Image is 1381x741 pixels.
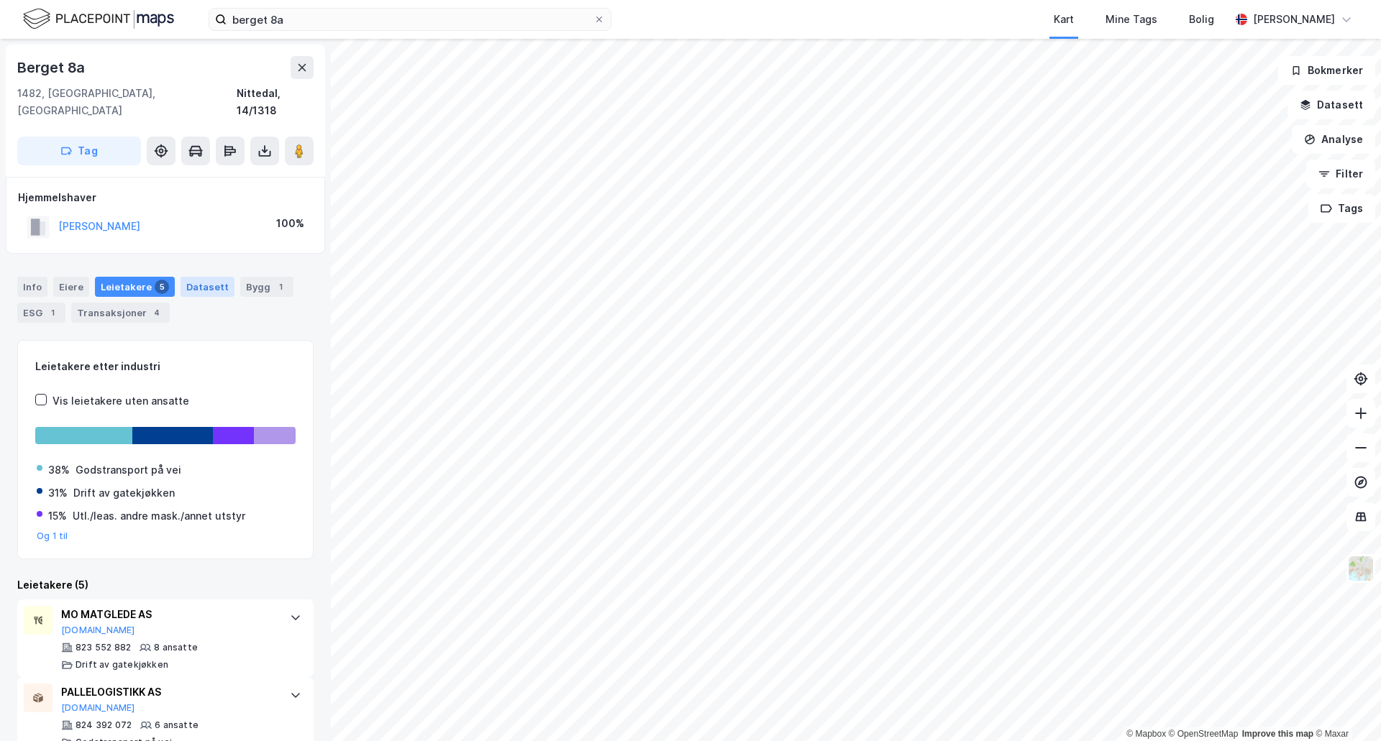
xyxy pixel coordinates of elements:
[17,576,314,594] div: Leietakere (5)
[53,392,189,410] div: Vis leietakere uten ansatte
[1309,672,1381,741] iframe: Chat Widget
[237,85,314,119] div: Nittedal, 14/1318
[35,358,296,375] div: Leietakere etter industri
[1242,729,1313,739] a: Improve this map
[1278,56,1375,85] button: Bokmerker
[53,277,89,297] div: Eiere
[227,9,593,30] input: Søk på adresse, matrikkel, gårdeiere, leietakere eller personer
[1106,11,1157,28] div: Mine Tags
[1189,11,1214,28] div: Bolig
[17,137,141,165] button: Tag
[45,305,60,320] div: 1
[76,659,168,671] div: Drift av gatekjøkken
[1347,555,1375,582] img: Z
[76,642,131,653] div: 823 552 882
[240,277,293,297] div: Bygg
[1306,160,1375,188] button: Filter
[1126,729,1166,739] a: Mapbox
[48,507,67,525] div: 15%
[61,702,135,714] button: [DOMAIN_NAME]
[61,606,275,623] div: MO MATGLEDE AS
[71,303,170,323] div: Transaksjoner
[276,215,304,232] div: 100%
[273,280,288,294] div: 1
[1292,125,1375,154] button: Analyse
[61,684,275,701] div: PALLELOGISTIKK AS
[37,530,68,542] button: Og 1 til
[23,6,174,32] img: logo.f888ab2527a4732fd821a326f86c7f29.svg
[73,507,245,525] div: Utl./leas. andre mask./annet utstyr
[48,484,68,502] div: 31%
[1054,11,1074,28] div: Kart
[155,280,169,294] div: 5
[1287,91,1375,119] button: Datasett
[150,305,164,320] div: 4
[95,277,175,297] div: Leietakere
[48,461,70,479] div: 38%
[18,189,313,206] div: Hjemmelshaver
[76,719,132,731] div: 824 392 072
[154,642,198,653] div: 8 ansatte
[17,277,47,297] div: Info
[155,719,199,731] div: 6 ansatte
[1308,194,1375,223] button: Tags
[181,277,234,297] div: Datasett
[17,85,237,119] div: 1482, [GEOGRAPHIC_DATA], [GEOGRAPHIC_DATA]
[17,56,88,79] div: Berget 8a
[76,461,181,479] div: Godstransport på vei
[1253,11,1335,28] div: [PERSON_NAME]
[1169,729,1239,739] a: OpenStreetMap
[73,484,175,502] div: Drift av gatekjøkken
[17,303,65,323] div: ESG
[61,625,135,636] button: [DOMAIN_NAME]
